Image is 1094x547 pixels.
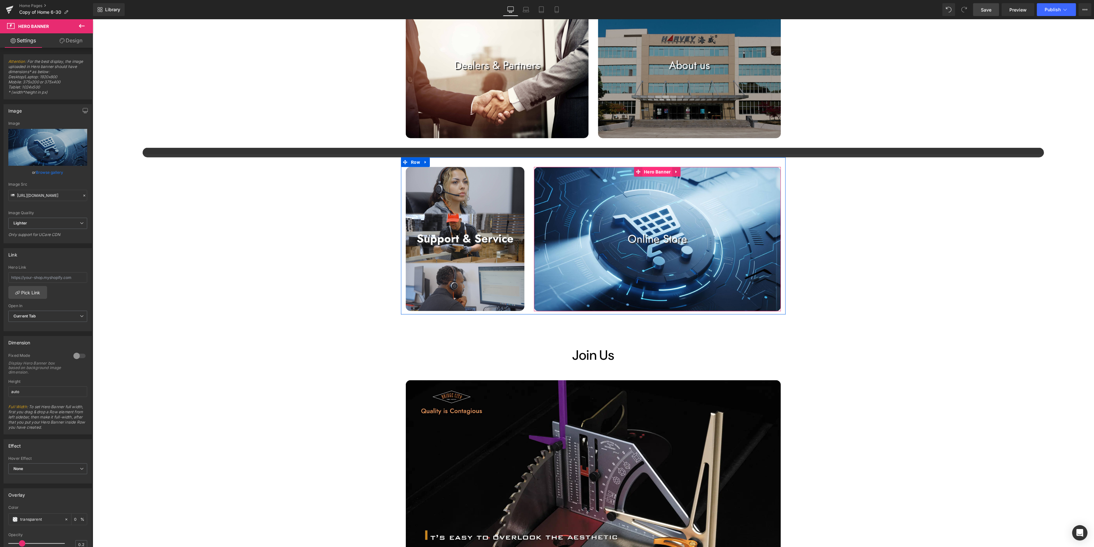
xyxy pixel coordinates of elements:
[8,248,17,257] div: Link
[8,265,87,270] div: Hero Link
[8,489,25,498] div: Overlay
[8,353,67,360] div: Fixed Mode
[1037,3,1076,16] button: Publish
[8,304,87,308] div: Open In
[8,386,87,397] input: auto
[549,3,564,16] a: Mobile
[36,167,63,178] a: Browse gallery
[958,3,971,16] button: Redo
[8,286,47,299] a: Pick Link
[8,336,30,345] div: Dimension
[13,314,36,318] b: Current Tab
[8,59,87,99] span: : For the best display, the image uploaded in Hero banner should have dimensions* as below: Deskt...
[18,24,49,29] span: Hero Banner
[329,138,337,148] a: Expand / Collapse
[8,361,66,374] div: Display Hero Banner box based on background image dimension.
[1002,3,1034,16] a: Preview
[8,404,27,409] a: Full Width
[13,221,27,225] b: Lighter
[8,505,87,510] div: Color
[8,456,87,461] div: Hover Effect
[8,440,21,449] div: Effect
[8,169,87,176] div: or
[19,10,61,15] span: Copy of Home 6-30
[8,272,87,283] input: https://your-shop.myshopify.com
[8,404,87,434] span: : To set Hero Banner full width, first you drag & drop a Row element from left sidebar, then make...
[8,232,87,241] div: Only support for UCare CDN
[534,3,549,16] a: Tablet
[441,212,688,227] p: Online Store
[8,533,87,537] div: Opacity
[13,466,23,471] b: None
[1009,6,1027,13] span: Preview
[550,148,580,157] span: Hero Banner
[313,39,496,54] p: Dealers & Partners
[580,148,588,157] a: Expand / Collapse
[8,379,87,384] div: Height
[1045,7,1061,12] span: Publish
[48,33,94,48] a: Design
[8,121,87,126] div: Image
[8,105,22,114] div: Image
[93,3,125,16] a: New Library
[1072,525,1088,541] div: Open Intercom Messenger
[503,3,518,16] a: Desktop
[1079,3,1091,16] button: More
[942,3,955,16] button: Undo
[8,182,87,187] div: Image Src
[8,190,87,201] input: Link
[505,39,688,54] p: About us
[19,3,93,8] a: Home Pages
[8,59,25,64] a: Attention
[324,211,421,227] strong: Support & Service
[105,7,120,13] span: Library
[317,138,329,148] span: Row
[8,211,87,215] div: Image Quality
[981,6,991,13] span: Save
[20,516,61,523] input: Color
[518,3,534,16] a: Laptop
[71,514,87,525] div: %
